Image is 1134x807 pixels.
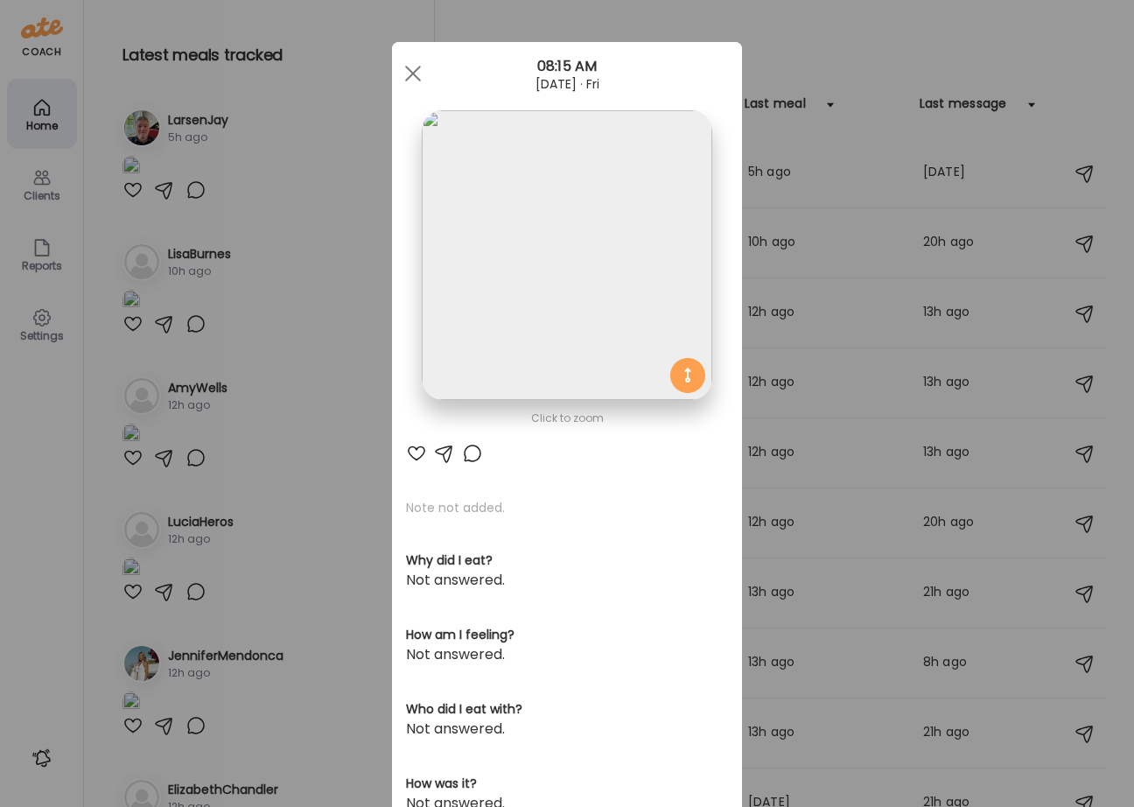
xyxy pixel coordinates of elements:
[406,719,728,740] div: Not answered.
[406,700,728,719] h3: Who did I eat with?
[406,499,728,516] p: Note not added.
[406,551,728,570] h3: Why did I eat?
[406,775,728,793] h3: How was it?
[406,644,728,665] div: Not answered.
[422,110,711,400] img: images%2FpQclOzuQ2uUyIuBETuyLXmhsmXz1%2FJ2hcbsxJGgkXLJGifav3%2FYy3vWRGISejZaVK1S8xK_1080
[406,570,728,591] div: Not answered.
[392,77,742,91] div: [DATE] · Fri
[406,408,728,429] div: Click to zoom
[406,626,728,644] h3: How am I feeling?
[392,56,742,77] div: 08:15 AM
